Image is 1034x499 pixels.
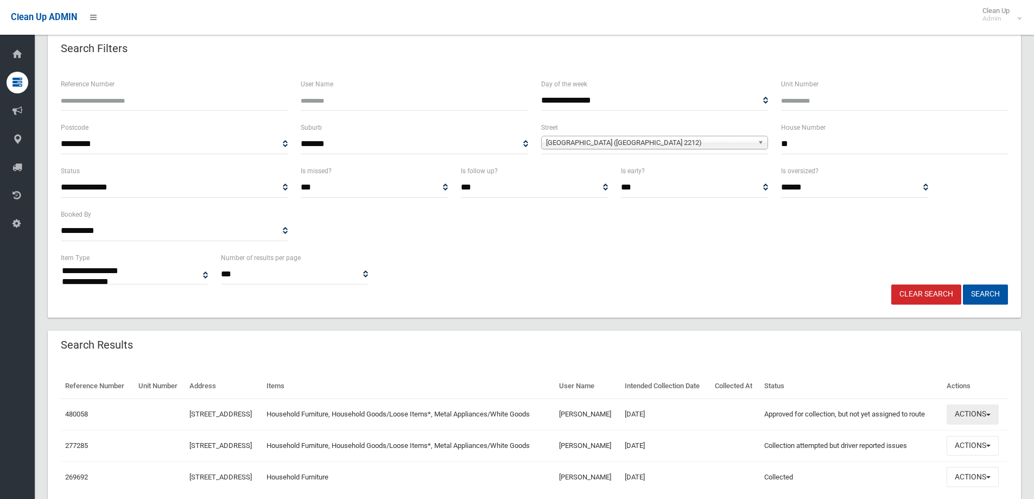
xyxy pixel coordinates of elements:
th: Status [760,374,942,399]
label: Is follow up? [461,165,498,177]
td: [DATE] [620,399,711,430]
label: Street [541,122,558,134]
th: User Name [555,374,620,399]
td: [DATE] [620,430,711,462]
span: [GEOGRAPHIC_DATA] ([GEOGRAPHIC_DATA] 2212) [546,136,753,149]
td: [PERSON_NAME] [555,462,620,492]
label: Is missed? [301,165,332,177]
a: [STREET_ADDRESS] [189,441,252,450]
a: 480058 [65,410,88,418]
header: Search Results [48,334,146,356]
label: Unit Number [781,78,819,90]
label: Reference Number [61,78,115,90]
label: Is early? [621,165,645,177]
button: Actions [947,467,999,487]
th: Address [185,374,262,399]
td: Household Furniture, Household Goods/Loose Items*, Metal Appliances/White Goods [262,399,555,430]
th: Items [262,374,555,399]
label: User Name [301,78,333,90]
th: Actions [942,374,1008,399]
th: Reference Number [61,374,134,399]
label: Postcode [61,122,88,134]
span: Clean Up [977,7,1020,23]
button: Actions [947,436,999,456]
td: [PERSON_NAME] [555,430,620,462]
th: Unit Number [134,374,186,399]
th: Intended Collection Date [620,374,711,399]
a: [STREET_ADDRESS] [189,410,252,418]
label: Booked By [61,209,91,220]
label: Is oversized? [781,165,819,177]
button: Actions [947,405,999,425]
header: Search Filters [48,38,141,59]
td: [PERSON_NAME] [555,399,620,430]
label: Item Type [61,252,90,264]
td: [DATE] [620,462,711,492]
label: Number of results per page [221,252,301,264]
span: Clean Up ADMIN [11,12,77,22]
a: [STREET_ADDRESS] [189,473,252,481]
button: Search [963,285,1008,305]
td: Collected [760,462,942,492]
label: Suburb [301,122,322,134]
td: Collection attempted but driver reported issues [760,430,942,462]
td: Household Furniture [262,462,555,492]
a: 269692 [65,473,88,481]
td: Approved for collection, but not yet assigned to route [760,399,942,430]
label: Status [61,165,80,177]
small: Admin [982,15,1010,23]
label: Day of the week [541,78,587,90]
a: Clear Search [891,285,961,305]
td: Household Furniture, Household Goods/Loose Items*, Metal Appliances/White Goods [262,430,555,462]
label: House Number [781,122,826,134]
a: 277285 [65,441,88,450]
th: Collected At [711,374,760,399]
